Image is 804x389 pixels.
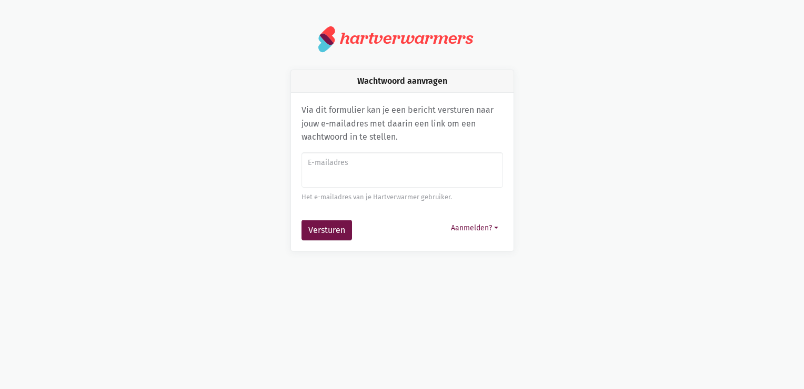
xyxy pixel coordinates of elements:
[301,192,503,202] div: Het e-mailadres van je Hartverwarmer gebruiker.
[308,157,496,169] label: E-mailadres
[301,220,352,241] button: Versturen
[301,152,503,241] form: Wachtwoord aanvragen
[446,220,503,236] button: Aanmelden?
[291,70,514,93] div: Wachtwoord aanvragen
[318,25,336,53] img: logo.svg
[318,25,486,53] a: hartverwarmers
[340,28,473,48] div: hartverwarmers
[301,103,503,144] p: Via dit formulier kan je een bericht versturen naar jouw e-mailadres met daarin een link om een w...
